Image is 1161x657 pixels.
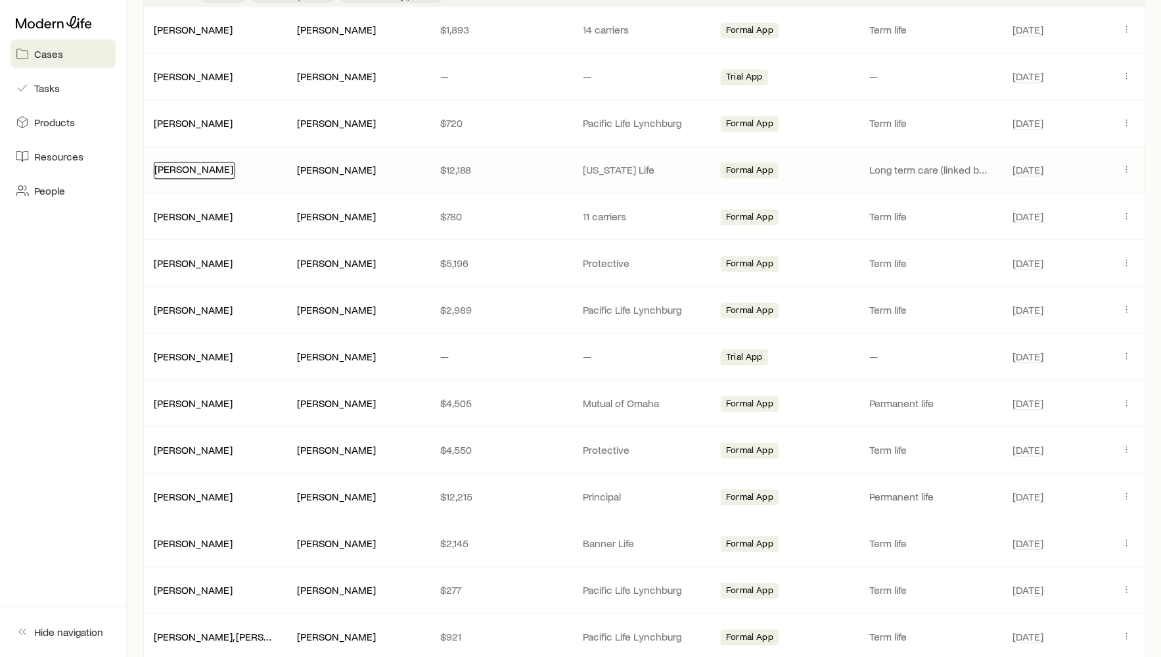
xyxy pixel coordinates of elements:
p: Term life [869,210,991,223]
p: — [869,350,991,363]
p: $2,145 [440,537,562,550]
p: Pacific Life Lynchburg [583,303,706,316]
p: — [869,70,991,83]
a: [PERSON_NAME] [154,537,233,549]
span: [DATE] [1013,303,1043,316]
a: [PERSON_NAME] [154,256,233,269]
a: Products [11,108,116,137]
div: [PERSON_NAME] [154,490,233,504]
span: Formal App [726,164,773,178]
p: Pacific Life Lynchburg [583,116,706,130]
span: Cases [34,47,63,61]
span: Trial App [726,71,762,85]
a: [PERSON_NAME] [154,397,233,409]
div: [PERSON_NAME] [297,583,376,597]
div: [PERSON_NAME] [297,490,376,504]
p: $720 [440,116,562,130]
p: Term life [869,116,991,130]
div: [PERSON_NAME] [154,537,233,550]
div: [PERSON_NAME] [297,350,376,364]
p: $1,893 [440,23,562,36]
p: $12,215 [440,490,562,503]
span: Formal App [726,304,773,318]
div: [PERSON_NAME] [297,537,376,550]
a: [PERSON_NAME] [154,350,233,362]
p: — [583,70,706,83]
p: Term life [869,583,991,596]
div: [PERSON_NAME] [154,303,233,317]
p: $2,989 [440,303,562,316]
div: [PERSON_NAME] [297,116,376,130]
p: Long term care (linked benefit) [869,163,991,176]
p: — [583,350,706,363]
span: Formal App [726,631,773,645]
a: [PERSON_NAME] [154,210,233,222]
p: Term life [869,537,991,550]
p: $277 [440,583,562,596]
p: $12,188 [440,163,562,176]
div: [PERSON_NAME] [297,256,376,270]
div: [PERSON_NAME] [154,583,233,597]
p: Term life [869,630,991,643]
span: Resources [34,150,83,163]
div: [PERSON_NAME] [154,23,233,37]
span: Formal App [726,585,773,598]
a: [PERSON_NAME], [PERSON_NAME] [154,630,315,643]
div: [PERSON_NAME] [154,116,233,130]
span: [DATE] [1013,397,1043,410]
span: [DATE] [1013,23,1043,36]
div: [PERSON_NAME] [154,443,233,457]
span: Formal App [726,445,773,458]
span: [DATE] [1013,70,1043,83]
a: [PERSON_NAME] [154,70,233,82]
p: Protective [583,443,706,456]
span: Products [34,116,75,129]
span: Formal App [726,211,773,225]
span: [DATE] [1013,350,1043,363]
div: [PERSON_NAME] [154,256,233,270]
a: [PERSON_NAME] [154,443,233,456]
span: Hide navigation [34,625,103,639]
a: [PERSON_NAME] [154,583,233,596]
a: [PERSON_NAME] [154,162,233,175]
a: Cases [11,39,116,68]
p: $4,550 [440,443,562,456]
span: [DATE] [1013,210,1043,223]
span: Formal App [726,491,773,505]
span: Formal App [726,258,773,272]
div: [PERSON_NAME] [297,630,376,644]
span: Formal App [726,398,773,412]
a: [PERSON_NAME] [154,23,233,36]
span: [DATE] [1013,443,1043,456]
div: [PERSON_NAME], [PERSON_NAME] [154,630,276,644]
span: Formal App [726,538,773,552]
div: [PERSON_NAME] [154,70,233,84]
p: — [440,70,562,83]
p: Term life [869,256,991,270]
span: [DATE] [1013,490,1043,503]
div: [PERSON_NAME] [297,70,376,84]
a: Resources [11,142,116,171]
a: [PERSON_NAME] [154,303,233,316]
span: [DATE] [1013,256,1043,270]
a: [PERSON_NAME] [154,116,233,129]
p: Principal [583,490,706,503]
div: [PERSON_NAME] [297,23,376,37]
p: Mutual of Omaha [583,397,706,410]
span: People [34,184,65,197]
span: [DATE] [1013,583,1043,596]
a: [PERSON_NAME] [154,490,233,502]
p: $5,196 [440,256,562,270]
p: Term life [869,443,991,456]
span: Trial App [726,351,762,365]
a: Tasks [11,74,116,103]
span: Formal App [726,118,773,132]
p: — [440,350,562,363]
p: Pacific Life Lynchburg [583,583,706,596]
div: [PERSON_NAME] [297,397,376,410]
button: Hide navigation [11,618,116,646]
div: [PERSON_NAME] [154,397,233,410]
p: [US_STATE] Life [583,163,706,176]
p: Term life [869,303,991,316]
span: [DATE] [1013,116,1043,130]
